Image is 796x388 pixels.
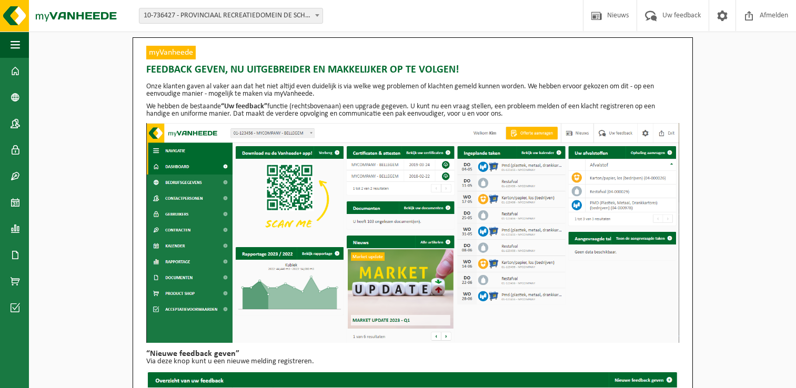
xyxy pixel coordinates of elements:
[139,8,323,24] span: 10-736427 - PROVINCIAAL RECREATIEDOMEIN DE SCHORRE - BOOM
[146,46,196,59] span: myVanheede
[146,103,655,118] span: We hebben de bestaande functie (rechtsbovenaan) een upgrade gegeven. U kunt nu een vraag stellen,...
[146,62,459,78] span: Feedback geven, nu uitgebreider en makkelijker op te volgen!
[146,350,679,358] h2: “Nieuwe feedback geven”
[221,103,267,110] b: “Uw feedback”
[139,8,323,23] span: 10-736427 - PROVINCIAAL RECREATIEDOMEIN DE SCHORRE - BOOM
[146,83,654,98] span: Onze klanten gaven al vaker aan dat het niet altijd even duidelijk is via welke weg problemen of ...
[146,358,314,365] span: Via deze knop kunt u een nieuwe melding registreren.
